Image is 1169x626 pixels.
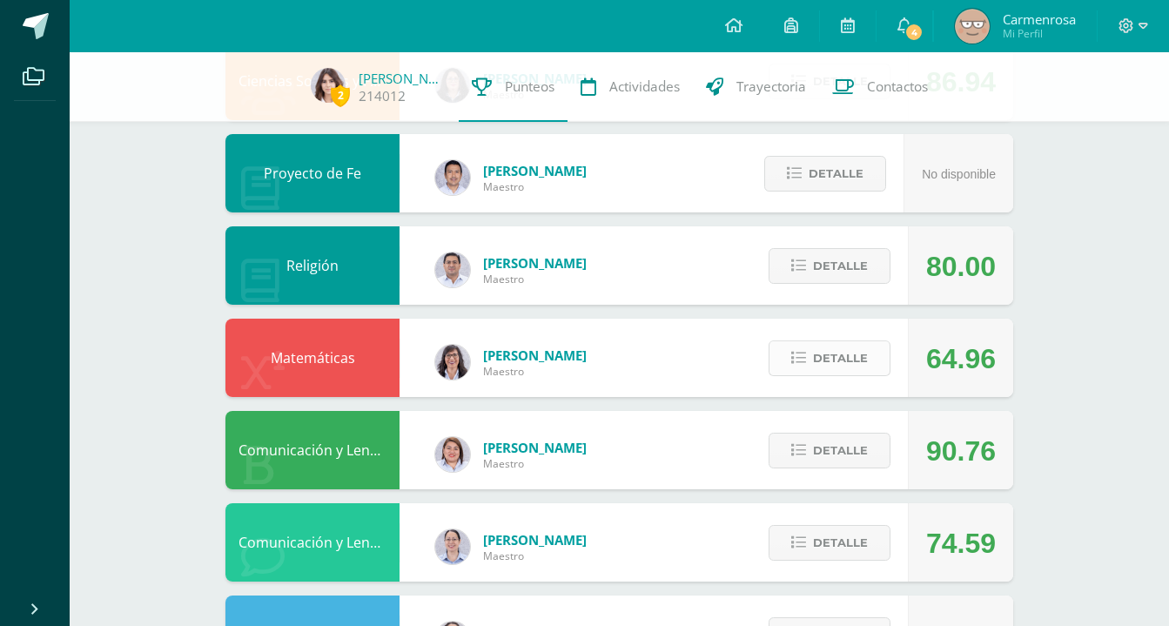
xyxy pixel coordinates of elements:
[1003,10,1076,28] span: Carmenrosa
[926,504,996,582] div: 74.59
[867,77,928,96] span: Contactos
[435,252,470,287] img: 15aaa72b904403ebb7ec886ca542c491.png
[736,77,806,96] span: Trayectoria
[926,412,996,490] div: 90.76
[955,9,990,44] img: 9c985a67a065490b763b888f5ada6da6.png
[483,272,587,286] span: Maestro
[483,364,587,379] span: Maestro
[809,158,863,190] span: Detalle
[311,68,346,103] img: 39eb4bf3096e21ebf4b2bed6a34324b7.png
[813,434,868,467] span: Detalle
[483,179,587,194] span: Maestro
[225,319,400,397] div: Matemáticas
[483,549,587,563] span: Maestro
[819,52,941,122] a: Contactos
[359,87,406,105] a: 214012
[483,531,587,549] span: [PERSON_NAME]
[435,437,470,472] img: a4e180d3c88e615cdf9cba2a7be06673.png
[769,340,890,376] button: Detalle
[225,226,400,305] div: Religión
[483,162,587,179] span: [PERSON_NAME]
[505,77,554,96] span: Punteos
[813,342,868,374] span: Detalle
[813,250,868,282] span: Detalle
[435,345,470,380] img: 11d0a4ab3c631824f792e502224ffe6b.png
[359,70,446,87] a: [PERSON_NAME]
[568,52,693,122] a: Actividades
[609,77,680,96] span: Actividades
[483,347,587,364] span: [PERSON_NAME]
[769,525,890,561] button: Detalle
[459,52,568,122] a: Punteos
[922,167,996,181] span: No disponible
[331,84,350,106] span: 2
[225,134,400,212] div: Proyecto de Fe
[764,156,886,192] button: Detalle
[483,456,587,471] span: Maestro
[435,160,470,195] img: 4582bc727a9698f22778fe954f29208c.png
[904,23,924,42] span: 4
[769,433,890,468] button: Detalle
[813,527,868,559] span: Detalle
[483,254,587,272] span: [PERSON_NAME]
[926,227,996,306] div: 80.00
[225,411,400,489] div: Comunicación y Lenguaje Idioma Español
[435,529,470,564] img: daba15fc5312cea3888e84612827f950.png
[693,52,819,122] a: Trayectoria
[483,439,587,456] span: [PERSON_NAME]
[769,248,890,284] button: Detalle
[1003,26,1076,41] span: Mi Perfil
[926,320,996,398] div: 64.96
[225,503,400,582] div: Comunicación y Lenguaje Inglés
